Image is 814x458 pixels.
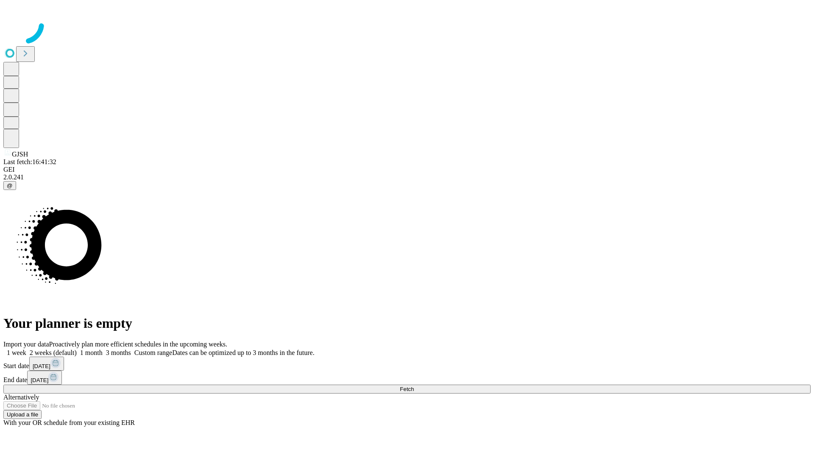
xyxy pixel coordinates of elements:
[31,377,48,383] span: [DATE]
[3,410,42,419] button: Upload a file
[49,341,227,348] span: Proactively plan more efficient schedules in the upcoming weeks.
[3,166,811,173] div: GEI
[3,173,811,181] div: 2.0.241
[3,385,811,394] button: Fetch
[400,386,414,392] span: Fetch
[30,349,77,356] span: 2 weeks (default)
[106,349,131,356] span: 3 months
[3,341,49,348] span: Import your data
[7,349,26,356] span: 1 week
[7,182,13,189] span: @
[80,349,103,356] span: 1 month
[3,316,811,331] h1: Your planner is empty
[3,371,811,385] div: End date
[3,394,39,401] span: Alternatively
[3,181,16,190] button: @
[3,357,811,371] div: Start date
[3,158,56,165] span: Last fetch: 16:41:32
[27,371,62,385] button: [DATE]
[33,363,50,369] span: [DATE]
[12,151,28,158] span: GJSH
[134,349,172,356] span: Custom range
[172,349,314,356] span: Dates can be optimized up to 3 months in the future.
[3,419,135,426] span: With your OR schedule from your existing EHR
[29,357,64,371] button: [DATE]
